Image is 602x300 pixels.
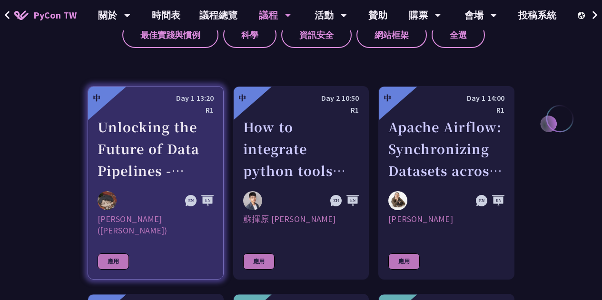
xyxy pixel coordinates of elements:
[388,253,420,270] div: 應用
[98,191,117,210] img: 李唯 (Wei Lee)
[223,22,276,48] label: 科學
[378,86,514,280] a: 中 Day 1 14:00 R1 Apache Airflow: Synchronizing Datasets across Multiple instances Sebastien Crocq...
[88,86,224,280] a: 中 Day 1 13:20 R1 Unlocking the Future of Data Pipelines - Apache Airflow 3 李唯 (Wei Lee) [PERSON_N...
[98,104,214,116] div: R1
[93,92,100,104] div: 中
[243,213,359,236] div: 蘇揮原 [PERSON_NAME]
[388,213,504,236] div: [PERSON_NAME]
[388,116,504,182] div: Apache Airflow: Synchronizing Datasets across Multiple instances
[98,253,129,270] div: 應用
[98,116,214,182] div: Unlocking the Future of Data Pipelines - Apache Airflow 3
[243,92,359,104] div: Day 2 10:50
[14,10,29,20] img: Home icon of PyCon TW 2025
[388,104,504,116] div: R1
[243,253,275,270] div: 應用
[384,92,391,104] div: 中
[243,104,359,116] div: R1
[122,22,218,48] label: 最佳實踐與慣例
[243,191,262,210] img: 蘇揮原 Mars Su
[388,191,407,210] img: Sebastien Crocquevieille
[238,92,246,104] div: 中
[281,22,352,48] label: 資訊安全
[33,8,77,22] span: PyCon TW
[98,213,214,236] div: [PERSON_NAME] ([PERSON_NAME])
[578,12,587,19] img: Locale Icon
[233,86,369,280] a: 中 Day 2 10:50 R1 How to integrate python tools with Apache Iceberg to build ETLT pipeline on Shif...
[388,92,504,104] div: Day 1 14:00
[356,22,427,48] label: 網站框架
[243,116,359,182] div: How to integrate python tools with Apache Iceberg to build ETLT pipeline on Shift-Left Architecture
[5,3,86,27] a: PyCon TW
[432,22,485,48] label: 全選
[98,92,214,104] div: Day 1 13:20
